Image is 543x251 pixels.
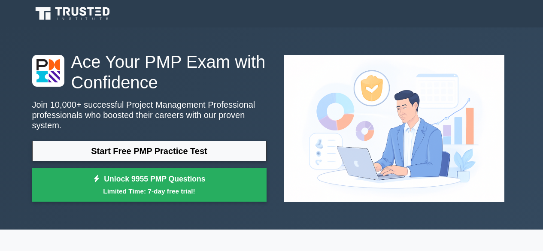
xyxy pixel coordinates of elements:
[43,186,256,196] small: Limited Time: 7-day free trial!
[32,141,267,161] a: Start Free PMP Practice Test
[277,48,511,209] img: Project Management Professional Preview
[32,168,267,202] a: Unlock 9955 PMP QuestionsLimited Time: 7-day free trial!
[32,100,267,130] p: Join 10,000+ successful Project Management Professional professionals who boosted their careers w...
[32,51,267,93] h1: Ace Your PMP Exam with Confidence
